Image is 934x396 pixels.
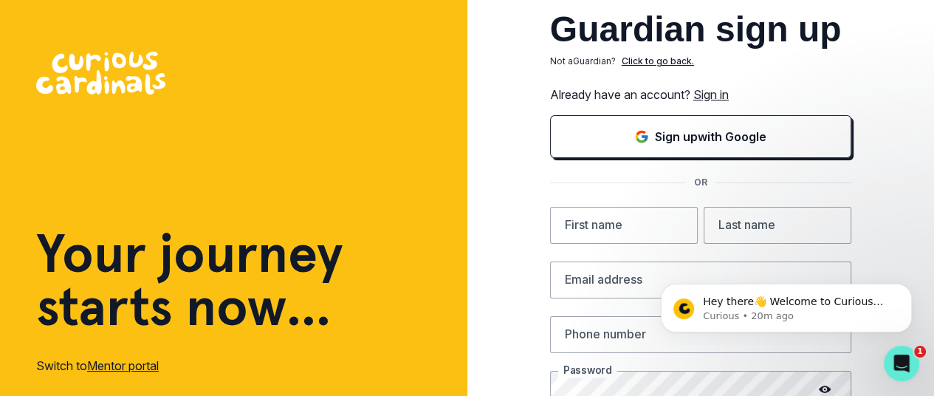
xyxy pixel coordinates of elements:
[693,87,729,102] a: Sign in
[655,128,766,146] p: Sign up with Google
[550,115,851,158] button: Sign in with Google (GSuite)
[550,12,851,47] h2: Guardian sign up
[639,253,934,356] iframe: Intercom notifications message
[36,227,343,333] h1: Your journey starts now...
[87,358,159,373] a: Mentor portal
[685,176,716,189] p: OR
[36,358,87,373] span: Switch to
[550,55,616,68] p: Not a Guardian ?
[550,86,851,103] p: Already have an account?
[914,346,926,358] span: 1
[36,52,165,95] img: Curious Cardinals Logo
[622,55,694,68] p: Click to go back.
[884,346,919,381] iframe: Intercom live chat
